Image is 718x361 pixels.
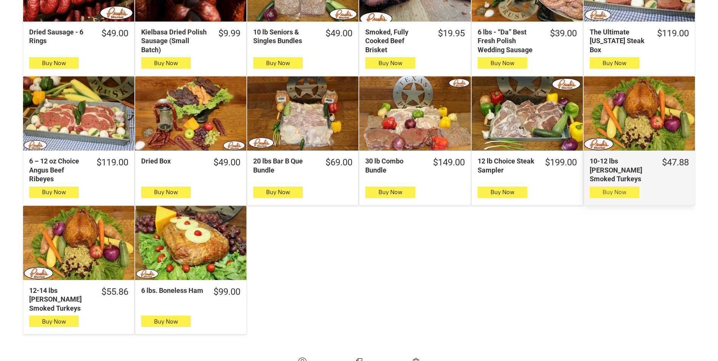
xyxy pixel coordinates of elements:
[584,157,695,183] a: $47.8810-12 lbs [PERSON_NAME] Smoked Turkeys
[657,28,689,39] div: $119.00
[359,28,470,54] a: $19.95Smoked, Fully Cooked Beef Brisket
[247,76,358,151] a: 20 lbs Bar B Que Bundle
[101,286,128,298] div: $55.86
[365,157,423,174] div: 30 lb Combo Bundle
[141,187,191,198] button: Buy Now
[603,188,626,196] span: Buy Now
[135,206,246,280] a: 6 lbs. Boneless Ham
[472,157,583,174] a: $199.0012 lb Choice Steak Sampler
[135,286,246,298] a: $99.006 lbs. Boneless Ham
[253,57,303,68] button: Buy Now
[141,316,191,327] button: Buy Now
[42,59,66,67] span: Buy Now
[23,76,134,151] a: 6 – 12 oz Choice Angus Beef Ribeyes
[154,188,178,196] span: Buy Now
[29,57,79,68] button: Buy Now
[478,187,527,198] button: Buy Now
[584,28,695,54] a: $119.00The Ultimate [US_STATE] Steak Box
[478,28,540,54] div: 6 lbs - “Da” Best Fresh Polish Wedding Sausage
[253,157,316,174] div: 20 lbs Bar B Que Bundle
[378,188,402,196] span: Buy Now
[213,286,240,298] div: $99.00
[326,28,352,39] div: $49.00
[247,157,358,174] a: $69.0020 lbs Bar B Que Bundle
[359,157,470,174] a: $149.0030 lb Combo Bundle
[29,286,92,313] div: 12-14 lbs [PERSON_NAME] Smoked Turkeys
[135,76,246,151] a: Dried Box
[23,286,134,313] a: $55.8612-14 lbs [PERSON_NAME] Smoked Turkeys
[141,157,204,165] div: Dried Box
[478,57,527,68] button: Buy Now
[42,318,66,325] span: Buy Now
[218,28,240,39] div: $9.99
[29,28,92,45] div: Dried Sausage - 6 Rings
[365,57,415,68] button: Buy Now
[472,76,583,151] a: 12 lb Choice Steak Sampler
[135,157,246,168] a: $49.00Dried Box
[590,57,639,68] button: Buy Now
[29,157,87,183] div: 6 – 12 oz Choice Angus Beef Ribeyes
[42,188,66,196] span: Buy Now
[253,28,316,45] div: 10 lb Seniors & Singles Bundles
[29,316,79,327] button: Buy Now
[365,28,428,54] div: Smoked, Fully Cooked Beef Brisket
[141,28,209,54] div: Kielbasa Dried Polish Sausage (Small Batch)
[438,28,465,39] div: $19.95
[590,157,652,183] div: 10-12 lbs [PERSON_NAME] Smoked Turkeys
[378,59,402,67] span: Buy Now
[590,187,639,198] button: Buy Now
[472,28,583,54] a: $39.006 lbs - “Da” Best Fresh Polish Wedding Sausage
[590,28,647,54] div: The Ultimate [US_STATE] Steak Box
[550,28,577,39] div: $39.00
[23,206,134,280] a: 12-14 lbs Pruski&#39;s Smoked Turkeys
[266,188,290,196] span: Buy Now
[491,188,514,196] span: Buy Now
[478,157,535,174] div: 12 lb Choice Steak Sampler
[141,57,191,68] button: Buy Now
[135,28,246,54] a: $9.99Kielbasa Dried Polish Sausage (Small Batch)
[433,157,465,168] div: $149.00
[365,187,415,198] button: Buy Now
[141,286,204,295] div: 6 lbs. Boneless Ham
[247,28,358,45] a: $49.0010 lb Seniors & Singles Bundles
[662,157,689,168] div: $47.88
[584,76,695,151] a: 10-12 lbs Pruski&#39;s Smoked Turkeys
[253,187,303,198] button: Buy Now
[603,59,626,67] span: Buy Now
[359,76,470,151] a: 30 lb Combo Bundle
[23,157,134,183] a: $119.006 – 12 oz Choice Angus Beef Ribeyes
[326,157,352,168] div: $69.00
[97,157,128,168] div: $119.00
[154,59,178,67] span: Buy Now
[213,157,240,168] div: $49.00
[545,157,577,168] div: $199.00
[101,28,128,39] div: $49.00
[491,59,514,67] span: Buy Now
[23,28,134,45] a: $49.00Dried Sausage - 6 Rings
[154,318,178,325] span: Buy Now
[29,187,79,198] button: Buy Now
[266,59,290,67] span: Buy Now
